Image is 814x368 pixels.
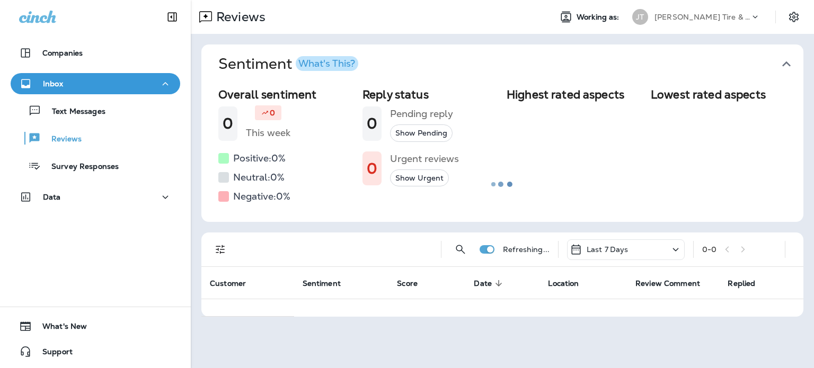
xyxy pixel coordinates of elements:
p: Companies [42,49,83,57]
button: Collapse Sidebar [157,6,187,28]
p: Text Messages [41,107,105,117]
button: Reviews [11,127,180,149]
p: Reviews [41,134,82,145]
button: Survey Responses [11,155,180,177]
button: Data [11,186,180,208]
button: Support [11,341,180,362]
span: What's New [32,322,87,335]
p: Survey Responses [41,162,119,172]
button: Text Messages [11,100,180,122]
p: Data [43,193,61,201]
button: Companies [11,42,180,64]
button: What's New [11,316,180,337]
span: Support [32,347,73,360]
p: Inbox [43,79,63,88]
button: Inbox [11,73,180,94]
